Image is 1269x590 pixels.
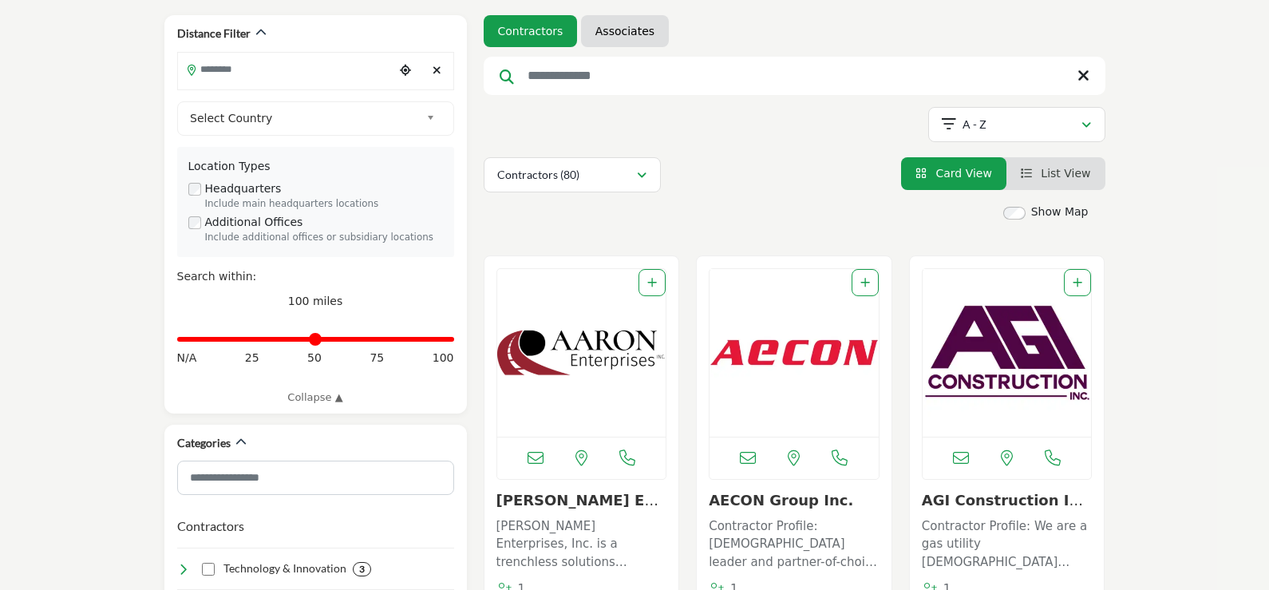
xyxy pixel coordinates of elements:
[307,350,322,366] span: 50
[710,269,879,437] a: Open Listing in new tab
[370,350,384,366] span: 75
[901,157,1006,190] li: Card View
[935,167,991,180] span: Card View
[922,492,1083,526] a: AGI Construction Inc...
[497,269,666,437] img: Aaron Enterprises Inc.
[223,560,346,576] h4: Technology & Innovation: Leveraging cutting-edge tools, systems, and processes to optimize effici...
[1073,276,1082,289] a: Add To List
[484,57,1105,95] input: Search Keyword
[860,276,870,289] a: Add To List
[923,269,1092,437] img: AGI Construction Inc.
[202,563,215,576] input: Select Technology & Innovation checkbox
[922,492,1093,509] h3: AGI Construction Inc.
[484,157,661,192] button: Contractors (80)
[205,197,443,212] div: Include main headquarters locations
[205,231,443,245] div: Include additional offices or subsidiary locations
[205,214,303,231] label: Additional Offices
[177,26,251,42] h2: Distance Filter
[177,390,454,406] a: Collapse ▲
[922,517,1093,572] p: Contractor Profile: We are a gas utility [DEMOGRAPHIC_DATA] employing over 300 workers and servic...
[177,350,197,366] span: N/A
[496,492,662,526] a: [PERSON_NAME] Enterprises In...
[496,492,667,509] h3: Aaron Enterprises Inc.
[497,167,579,183] p: Contractors (80)
[433,350,454,366] span: 100
[498,23,563,39] a: Contractors
[595,23,654,39] a: Associates
[709,492,853,509] a: AECON Group Inc.
[963,117,986,133] p: A - Z
[425,53,449,88] div: Clear search location
[1006,157,1105,190] li: List View
[1021,167,1091,180] a: View List
[710,269,879,437] img: AECON Group Inc.
[188,158,443,175] div: Location Types
[1041,167,1090,180] span: List View
[178,53,393,85] input: Search Location
[709,517,880,572] p: Contractor Profile: [DEMOGRAPHIC_DATA] leader and partner-of-choice in construction and infrastru...
[923,269,1092,437] a: Open Listing in new tab
[288,295,343,307] span: 100 miles
[497,269,666,437] a: Open Listing in new tab
[177,517,244,536] button: Contractors
[709,492,880,509] h3: AECON Group Inc.
[922,513,1093,572] a: Contractor Profile: We are a gas utility [DEMOGRAPHIC_DATA] employing over 300 workers and servic...
[177,435,231,451] h2: Categories
[205,180,282,197] label: Headquarters
[190,109,420,128] span: Select Country
[393,53,417,88] div: Choose your current location
[496,517,667,572] p: [PERSON_NAME] Enterprises, Inc. is a trenchless solutions contractor focusing on trenchless utili...
[245,350,259,366] span: 25
[647,276,657,289] a: Add To List
[177,461,454,495] input: Search Category
[1031,204,1089,220] label: Show Map
[709,513,880,572] a: Contractor Profile: [DEMOGRAPHIC_DATA] leader and partner-of-choice in construction and infrastru...
[915,167,992,180] a: View Card
[496,513,667,572] a: [PERSON_NAME] Enterprises, Inc. is a trenchless solutions contractor focusing on trenchless utili...
[928,107,1105,142] button: A - Z
[177,268,454,285] div: Search within:
[353,562,371,576] div: 3 Results For Technology & Innovation
[359,564,365,575] b: 3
